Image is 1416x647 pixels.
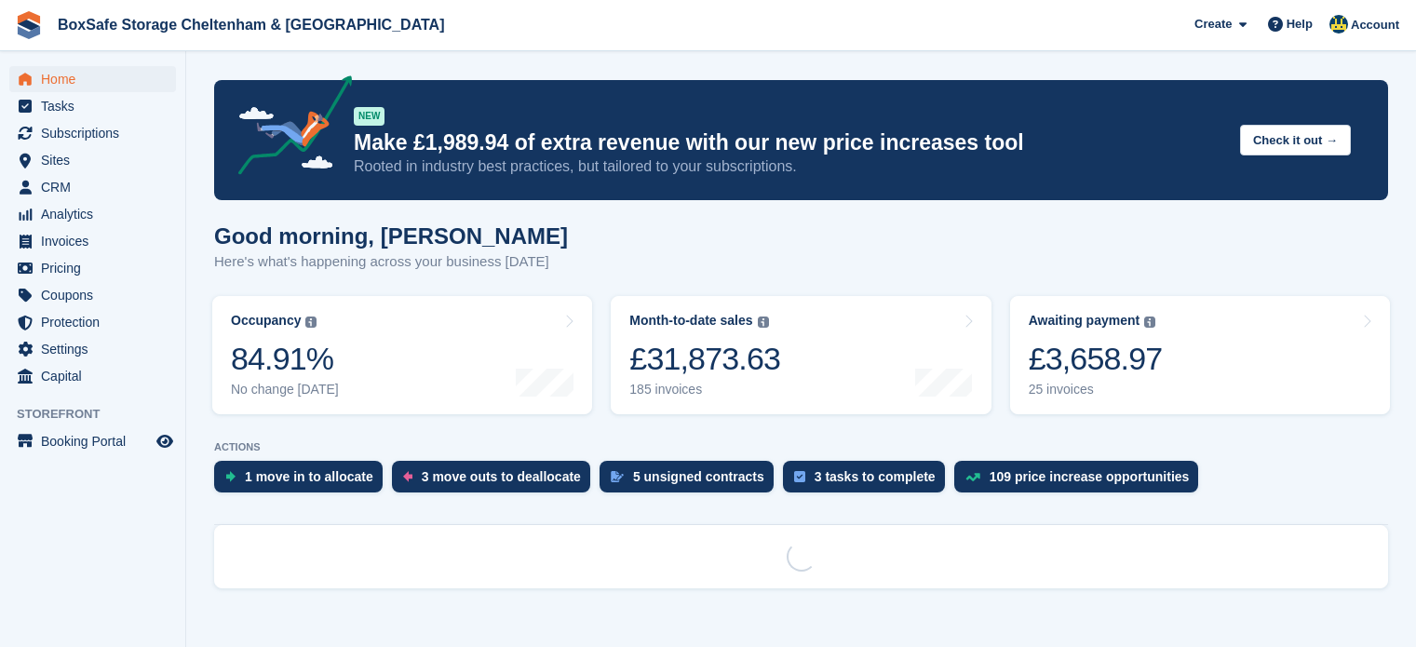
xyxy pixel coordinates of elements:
a: menu [9,282,176,308]
span: CRM [41,174,153,200]
img: Kim Virabi [1329,15,1348,34]
div: NEW [354,107,384,126]
img: price-adjustments-announcement-icon-8257ccfd72463d97f412b2fc003d46551f7dbcb40ab6d574587a9cd5c0d94... [223,75,353,182]
div: Occupancy [231,313,301,329]
span: Tasks [41,93,153,119]
div: 84.91% [231,340,339,378]
span: Home [41,66,153,92]
a: 3 tasks to complete [783,461,954,502]
a: 1 move in to allocate [214,461,392,502]
a: menu [9,228,176,254]
div: Awaiting payment [1029,313,1140,329]
img: move_outs_to_deallocate_icon-f764333ba52eb49d3ac5e1228854f67142a1ed5810a6f6cc68b1a99e826820c5.svg [403,471,412,482]
span: Booking Portal [41,428,153,454]
a: 3 move outs to deallocate [392,461,600,502]
span: Account [1351,16,1399,34]
span: Invoices [41,228,153,254]
a: 109 price increase opportunities [954,461,1208,502]
a: BoxSafe Storage Cheltenham & [GEOGRAPHIC_DATA] [50,9,452,40]
a: menu [9,363,176,389]
img: price_increase_opportunities-93ffe204e8149a01c8c9dc8f82e8f89637d9d84a8eef4429ea346261dce0b2c0.svg [965,473,980,481]
a: Preview store [154,430,176,452]
div: 25 invoices [1029,382,1163,398]
a: menu [9,428,176,454]
a: menu [9,174,176,200]
div: 5 unsigned contracts [633,469,764,484]
div: £31,873.63 [629,340,780,378]
p: Rooted in industry best practices, but tailored to your subscriptions. [354,156,1225,177]
a: 5 unsigned contracts [600,461,783,502]
img: move_ins_to_allocate_icon-fdf77a2bb77ea45bf5b3d319d69a93e2d87916cf1d5bf7949dd705db3b84f3ca.svg [225,471,236,482]
span: Create [1194,15,1232,34]
span: Analytics [41,201,153,227]
img: contract_signature_icon-13c848040528278c33f63329250d36e43548de30e8caae1d1a13099fd9432cc5.svg [611,471,624,482]
p: Here's what's happening across your business [DATE] [214,251,568,273]
div: 185 invoices [629,382,780,398]
div: £3,658.97 [1029,340,1163,378]
button: Check it out → [1240,125,1351,155]
span: Storefront [17,405,185,424]
p: Make £1,989.94 of extra revenue with our new price increases tool [354,129,1225,156]
a: Occupancy 84.91% No change [DATE] [212,296,592,414]
div: 3 tasks to complete [815,469,936,484]
span: Protection [41,309,153,335]
a: menu [9,93,176,119]
img: stora-icon-8386f47178a22dfd0bd8f6a31ec36ba5ce8667c1dd55bd0f319d3a0aa187defe.svg [15,11,43,39]
a: Month-to-date sales £31,873.63 185 invoices [611,296,991,414]
h1: Good morning, [PERSON_NAME] [214,223,568,249]
div: 109 price increase opportunities [990,469,1190,484]
img: icon-info-grey-7440780725fd019a000dd9b08b2336e03edf1995a4989e88bcd33f0948082b44.svg [758,317,769,328]
a: menu [9,309,176,335]
img: icon-info-grey-7440780725fd019a000dd9b08b2336e03edf1995a4989e88bcd33f0948082b44.svg [305,317,317,328]
a: menu [9,147,176,173]
a: menu [9,336,176,362]
span: Coupons [41,282,153,308]
span: Help [1287,15,1313,34]
a: Awaiting payment £3,658.97 25 invoices [1010,296,1390,414]
a: menu [9,255,176,281]
a: menu [9,120,176,146]
span: Settings [41,336,153,362]
span: Capital [41,363,153,389]
img: icon-info-grey-7440780725fd019a000dd9b08b2336e03edf1995a4989e88bcd33f0948082b44.svg [1144,317,1155,328]
span: Sites [41,147,153,173]
span: Pricing [41,255,153,281]
a: menu [9,201,176,227]
img: task-75834270c22a3079a89374b754ae025e5fb1db73e45f91037f5363f120a921f8.svg [794,471,805,482]
span: Subscriptions [41,120,153,146]
div: Month-to-date sales [629,313,752,329]
a: menu [9,66,176,92]
div: No change [DATE] [231,382,339,398]
p: ACTIONS [214,441,1388,453]
div: 1 move in to allocate [245,469,373,484]
div: 3 move outs to deallocate [422,469,581,484]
